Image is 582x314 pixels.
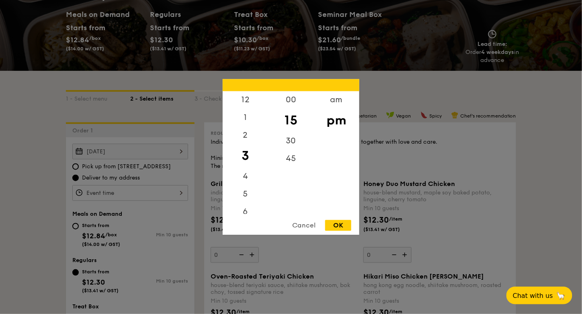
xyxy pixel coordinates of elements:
[268,91,314,109] div: 00
[556,291,566,300] span: 🦙
[314,109,359,132] div: pm
[325,220,351,231] div: OK
[268,109,314,132] div: 15
[284,220,324,231] div: Cancel
[506,287,572,304] button: Chat with us🦙
[223,91,268,109] div: 12
[314,91,359,109] div: am
[223,127,268,145] div: 2
[223,186,268,203] div: 5
[223,145,268,168] div: 3
[223,203,268,221] div: 6
[268,132,314,150] div: 30
[223,168,268,186] div: 4
[268,150,314,168] div: 45
[223,109,268,127] div: 1
[513,292,553,300] span: Chat with us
